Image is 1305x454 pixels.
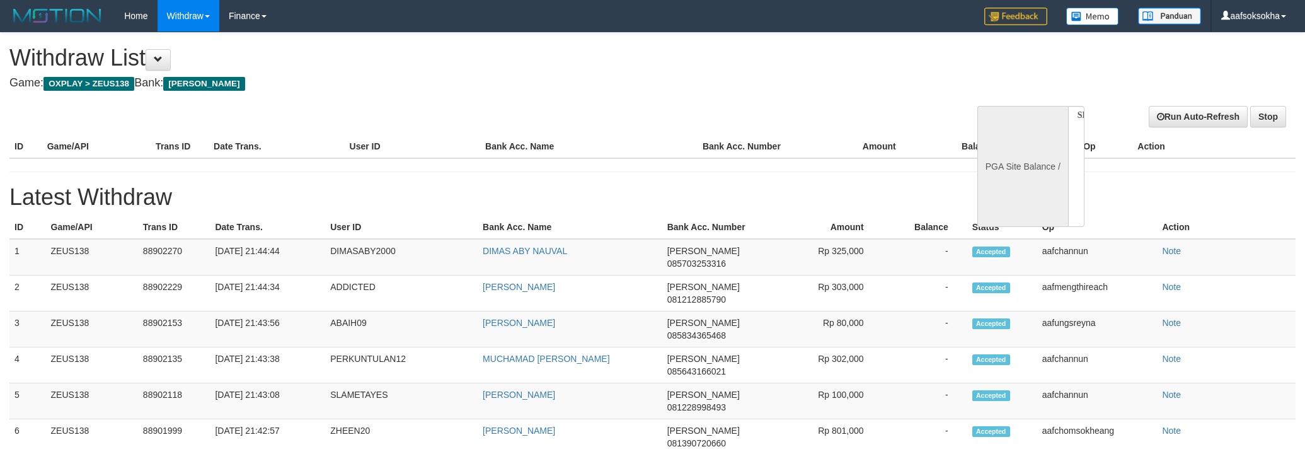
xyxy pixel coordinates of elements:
td: ABAIH09 [325,311,478,347]
th: Date Trans. [209,135,345,158]
td: ZEUS138 [46,347,138,383]
span: [PERSON_NAME] [667,354,740,364]
td: PERKUNTULAN12 [325,347,478,383]
th: User ID [325,216,478,239]
th: Bank Acc. Number [662,216,783,239]
td: [DATE] 21:43:08 [210,383,325,419]
td: ZEUS138 [46,239,138,276]
span: Accepted [972,354,1010,365]
td: - [883,239,967,276]
th: Action [1157,216,1296,239]
th: Bank Acc. Name [480,135,698,158]
td: aafungsreyna [1037,311,1158,347]
th: ID [9,135,42,158]
td: Rp 303,000 [783,276,883,311]
th: Date Trans. [210,216,325,239]
span: Accepted [972,318,1010,329]
img: Feedback.jpg [984,8,1047,25]
a: Note [1162,390,1181,400]
span: OXPLAY > ZEUS138 [43,77,134,91]
th: Action [1132,135,1296,158]
span: 081212885790 [667,294,726,305]
td: 2 [9,276,46,311]
td: - [883,383,967,419]
span: [PERSON_NAME] [163,77,244,91]
a: Note [1162,318,1181,328]
span: Accepted [972,426,1010,437]
td: DIMASABY2000 [325,239,478,276]
td: 88902135 [138,347,210,383]
td: Rp 302,000 [783,347,883,383]
th: Balance [915,135,1015,158]
td: 88902153 [138,311,210,347]
span: [PERSON_NAME] [667,318,740,328]
th: Amount [806,135,914,158]
span: 085834365468 [667,330,726,340]
td: 5 [9,383,46,419]
span: [PERSON_NAME] [667,390,740,400]
span: 085643166021 [667,366,726,376]
td: [DATE] 21:43:56 [210,311,325,347]
span: 081228998493 [667,402,726,412]
td: 3 [9,311,46,347]
th: Trans ID [138,216,210,239]
a: Stop [1250,106,1286,127]
td: ADDICTED [325,276,478,311]
span: [PERSON_NAME] [667,426,740,436]
td: aafchannun [1037,347,1158,383]
td: - [883,347,967,383]
td: aafchannun [1037,239,1158,276]
img: MOTION_logo.png [9,6,105,25]
h1: Withdraw List [9,45,858,71]
span: Accepted [972,390,1010,401]
th: Amount [783,216,883,239]
th: Status [967,216,1037,239]
a: DIMAS ABY NAUVAL [483,246,567,256]
h1: Latest Withdraw [9,185,1296,210]
td: Rp 325,000 [783,239,883,276]
th: Bank Acc. Number [698,135,806,158]
a: [PERSON_NAME] [483,318,555,328]
td: - [883,276,967,311]
img: panduan.png [1138,8,1201,25]
td: ZEUS138 [46,311,138,347]
span: 085703253316 [667,259,726,269]
a: [PERSON_NAME] [483,282,555,292]
td: aafchannun [1037,383,1158,419]
td: ZEUS138 [46,383,138,419]
td: 88902270 [138,239,210,276]
th: Op [1078,135,1132,158]
th: Trans ID [151,135,209,158]
span: [PERSON_NAME] [667,246,740,256]
span: [PERSON_NAME] [667,282,740,292]
span: 081390720660 [667,438,726,448]
th: Bank Acc. Name [478,216,662,239]
td: aafmengthireach [1037,276,1158,311]
a: MUCHAMAD [PERSON_NAME] [483,354,609,364]
td: 88902229 [138,276,210,311]
td: ZEUS138 [46,276,138,311]
td: Rp 100,000 [783,383,883,419]
td: 4 [9,347,46,383]
h4: Game: Bank: [9,77,858,90]
div: PGA Site Balance / [977,106,1068,227]
th: Balance [883,216,967,239]
a: [PERSON_NAME] [483,390,555,400]
td: Rp 80,000 [783,311,883,347]
td: [DATE] 21:43:38 [210,347,325,383]
a: Run Auto-Refresh [1149,106,1248,127]
span: Accepted [972,282,1010,293]
th: Op [1037,216,1158,239]
th: User ID [345,135,481,158]
a: Note [1162,426,1181,436]
td: 88902118 [138,383,210,419]
img: Button%20Memo.svg [1066,8,1119,25]
td: - [883,311,967,347]
span: Accepted [972,247,1010,257]
a: Note [1162,354,1181,364]
th: Game/API [42,135,151,158]
td: SLAMETAYES [325,383,478,419]
td: [DATE] 21:44:34 [210,276,325,311]
a: Note [1162,282,1181,292]
a: [PERSON_NAME] [483,426,555,436]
